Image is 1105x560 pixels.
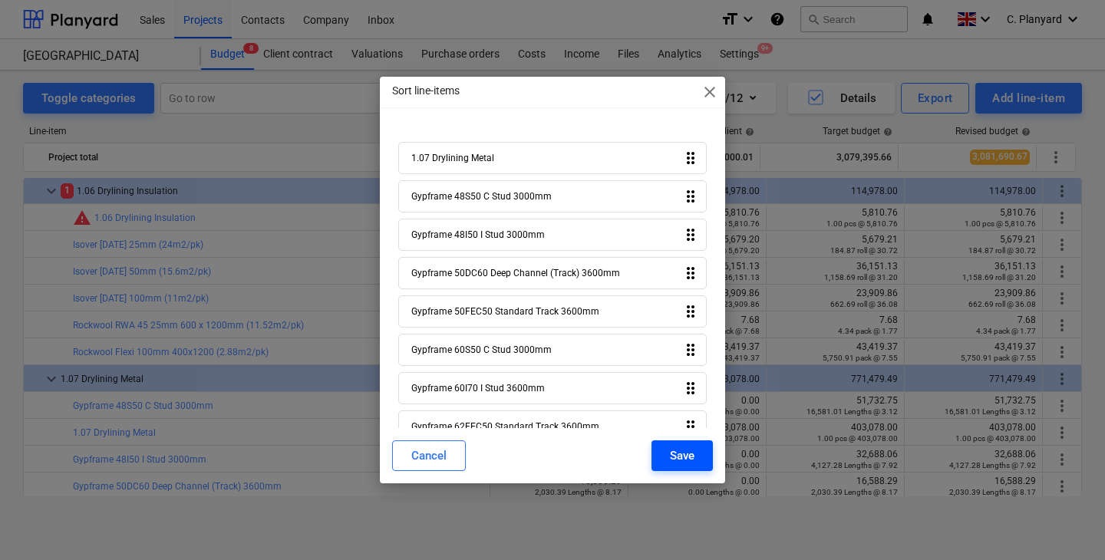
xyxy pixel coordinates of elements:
[411,191,552,202] div: Gypframe 48S50 C Stud 3000mm
[681,379,700,397] i: drag_indicator
[392,83,460,99] p: Sort line-items
[681,187,700,206] i: drag_indicator
[1028,486,1105,560] iframe: Chat Widget
[398,410,707,443] div: Gypframe 62FEC50 Standard Track 3600mmdrag_indicator
[411,446,447,466] div: Cancel
[398,295,707,328] div: Gypframe 50FEC50 Standard Track 3600mmdrag_indicator
[411,344,552,355] div: Gypframe 60S50 C Stud 3000mm
[670,446,694,466] div: Save
[701,83,719,101] span: close
[398,180,707,212] div: Gypframe 48S50 C Stud 3000mmdrag_indicator
[681,341,700,359] i: drag_indicator
[392,440,466,471] button: Cancel
[681,149,700,167] i: drag_indicator
[411,153,494,163] div: 1.07 Drylining Metal
[681,226,700,244] i: drag_indicator
[398,142,707,174] div: 1.07 Drylining Metaldrag_indicator
[398,372,707,404] div: Gypframe 60I70 I Stud 3600mmdrag_indicator
[681,264,700,282] i: drag_indicator
[651,440,713,471] button: Save
[398,219,707,251] div: Gypframe 48I50 I Stud 3000mmdrag_indicator
[411,229,545,240] div: Gypframe 48I50 I Stud 3000mm
[398,334,707,366] div: Gypframe 60S50 C Stud 3000mmdrag_indicator
[411,383,545,394] div: Gypframe 60I70 I Stud 3600mm
[411,306,599,317] div: Gypframe 50FEC50 Standard Track 3600mm
[398,257,707,289] div: Gypframe 50DC60 Deep Channel (Track) 3600mmdrag_indicator
[681,417,700,436] i: drag_indicator
[411,268,620,278] div: Gypframe 50DC60 Deep Channel (Track) 3600mm
[411,421,599,432] div: Gypframe 62FEC50 Standard Track 3600mm
[681,302,700,321] i: drag_indicator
